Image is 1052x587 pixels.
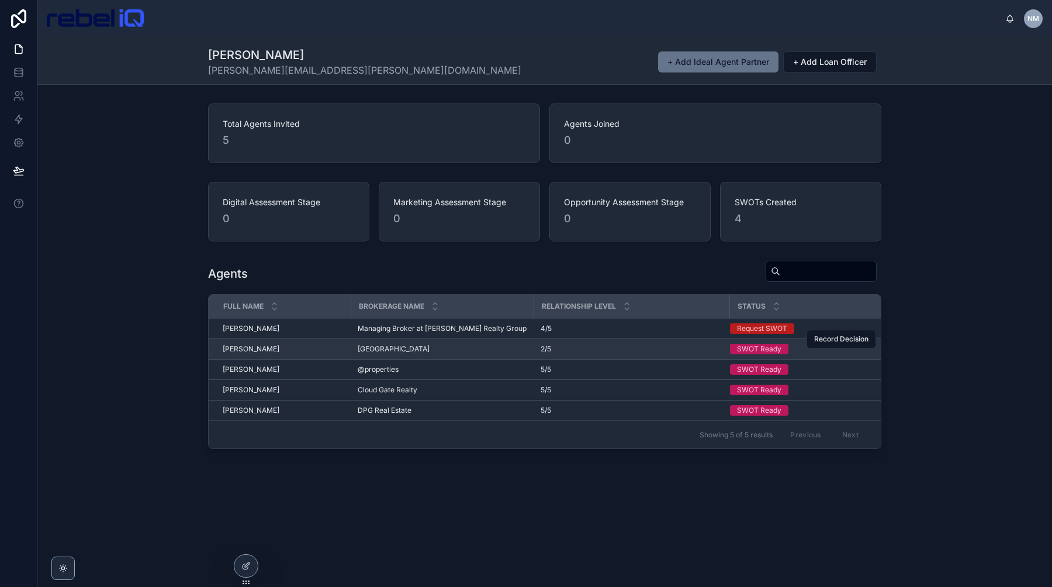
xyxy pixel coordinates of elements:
[358,344,527,354] a: [GEOGRAPHIC_DATA]
[223,385,344,395] a: [PERSON_NAME]
[393,196,525,208] span: Marketing Assessment Stage
[153,16,1005,21] div: scrollable content
[541,385,551,395] span: 5/5
[208,47,521,63] h1: [PERSON_NAME]
[542,302,616,311] span: Relationship Level
[735,210,867,227] span: 4
[564,118,867,130] span: Agents Joined
[223,406,279,415] span: [PERSON_NAME]
[358,385,417,395] span: Cloud Gate Realty
[564,132,867,149] span: 0
[393,210,525,227] span: 0
[358,344,430,354] span: [GEOGRAPHIC_DATA]
[737,364,781,375] div: SWOT Ready
[541,385,722,395] a: 5/5
[807,330,876,348] button: Record Decision
[730,364,870,375] a: SWOT Ready
[541,344,722,354] a: 2/5
[541,365,551,374] span: 5/5
[564,196,696,208] span: Opportunity Assessment Stage
[737,405,781,416] div: SWOT Ready
[47,9,144,28] img: App logo
[358,406,411,415] span: DPG Real Estate
[730,344,870,354] a: SWOT Ready
[223,302,264,311] span: Full Name
[208,63,521,77] span: [PERSON_NAME][EMAIL_ADDRESS][PERSON_NAME][DOMAIN_NAME]
[358,385,527,395] a: Cloud Gate Realty
[1027,14,1039,23] span: NM
[735,196,867,208] span: SWOTs Created
[223,344,344,354] a: [PERSON_NAME]
[223,385,279,395] span: [PERSON_NAME]
[737,323,787,334] div: Request SWOT
[541,324,552,333] span: 4/5
[358,406,527,415] a: DPG Real Estate
[793,56,867,68] span: + Add Loan Officer
[359,302,424,311] span: Brokerage Name
[730,385,870,395] a: SWOT Ready
[223,365,279,374] span: [PERSON_NAME]
[223,210,355,227] span: 0
[223,196,355,208] span: Digital Assessment Stage
[223,132,525,149] span: 5
[658,51,778,72] button: + Add Ideal Agent Partner
[223,324,279,333] span: [PERSON_NAME]
[223,365,344,374] a: [PERSON_NAME]
[208,265,248,282] h1: Agents
[541,406,551,415] span: 5/5
[541,365,722,374] a: 5/5
[730,405,870,416] a: SWOT Ready
[223,118,525,130] span: Total Agents Invited
[358,365,527,374] a: @properties
[783,51,877,72] button: + Add Loan Officer
[737,344,781,354] div: SWOT Ready
[700,430,773,440] span: Showing 5 of 5 results
[564,210,696,227] span: 0
[223,324,344,333] a: [PERSON_NAME]
[358,365,399,374] span: @properties
[541,324,722,333] a: 4/5
[223,344,279,354] span: [PERSON_NAME]
[541,344,551,354] span: 2/5
[738,302,766,311] span: Status
[541,406,722,415] a: 5/5
[223,406,344,415] a: [PERSON_NAME]
[730,323,870,334] a: Request SWOT
[737,385,781,395] div: SWOT Ready
[814,334,868,344] span: Record Decision
[667,56,769,68] span: + Add Ideal Agent Partner
[358,324,527,333] a: Managing Broker at [PERSON_NAME] Realty Group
